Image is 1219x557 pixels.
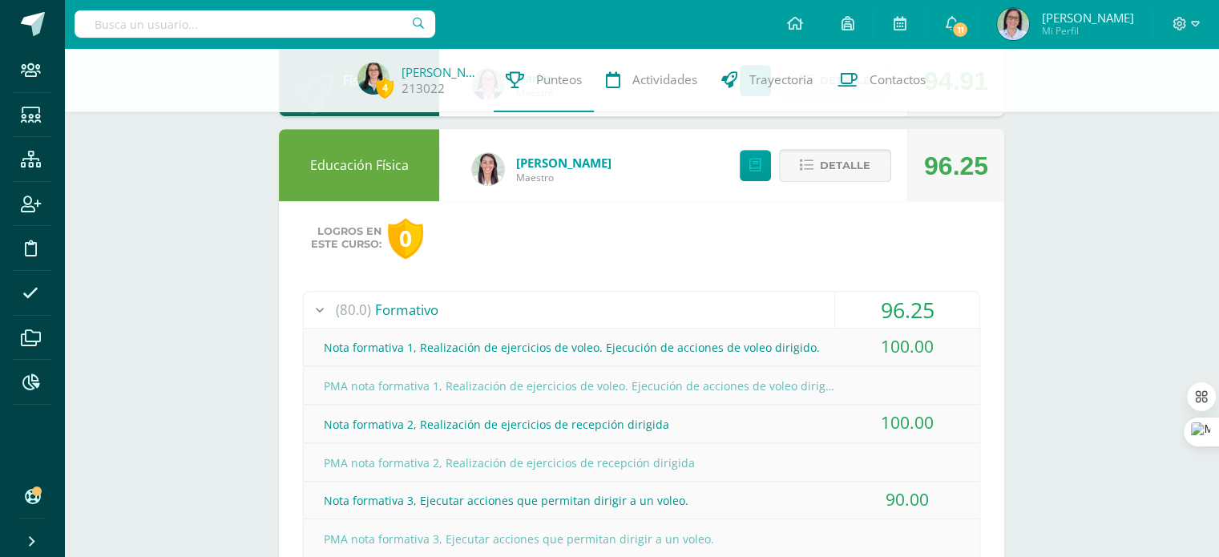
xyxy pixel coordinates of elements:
[870,71,926,88] span: Contactos
[310,156,409,174] a: Educación Física
[820,151,870,180] span: Detalle
[304,406,979,442] div: Nota formativa 2, Realización de ejercicios de recepción dirigida
[632,71,697,88] span: Actividades
[835,329,979,365] div: 100.00
[304,368,979,404] div: PMA nota formativa 1, Realización de ejercicios de voleo. Ejecución de acciones de voleo dirigido.
[376,78,394,98] span: 4
[304,292,979,328] div: Formativo
[357,63,390,95] img: bc7aaf053fb38c19fa14e0beb531630d.png
[494,48,594,112] a: Punteos
[594,48,709,112] a: Actividades
[835,292,979,328] div: 96.25
[835,482,979,518] div: 90.00
[997,8,1029,40] img: 65f5ad2135174e629501159bff54d22a.png
[709,48,825,112] a: Trayectoria
[779,149,891,182] button: Detalle
[402,80,445,97] a: 213022
[825,48,938,112] a: Contactos
[402,64,482,80] a: [PERSON_NAME]
[536,71,582,88] span: Punteos
[1041,10,1133,26] span: [PERSON_NAME]
[304,445,979,481] div: PMA nota formativa 2, Realización de ejercicios de recepción dirigida
[75,10,435,38] input: Busca un usuario...
[472,153,504,185] img: 68dbb99899dc55733cac1a14d9d2f825.png
[835,405,979,441] div: 100.00
[951,21,969,38] span: 11
[1041,24,1133,38] span: Mi Perfil
[516,155,612,171] a: [PERSON_NAME]
[336,292,371,328] span: (80.0)
[924,130,988,202] div: 96.25
[304,521,979,557] div: PMA nota formativa 3, Ejecutar acciones que permitan dirigir a un voleo.
[279,129,439,201] div: Educación Física
[304,329,979,365] div: Nota formativa 1, Realización de ejercicios de voleo. Ejecución de acciones de voleo dirigido.
[516,171,612,184] span: Maestro
[311,225,381,251] span: Logros en este curso:
[304,482,979,519] div: Nota formativa 3, Ejecutar acciones que permitan dirigir a un voleo.
[749,71,813,88] span: Trayectoria
[388,218,423,259] div: 0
